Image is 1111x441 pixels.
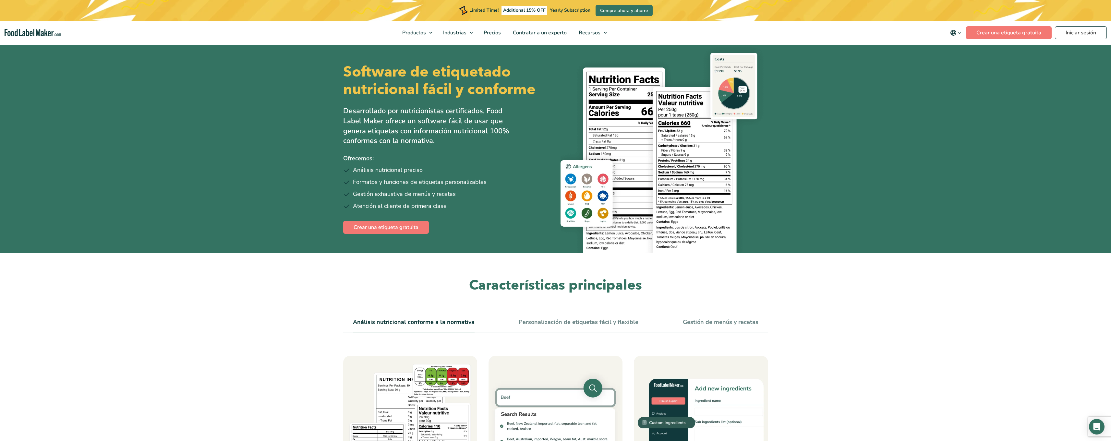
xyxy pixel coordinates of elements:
h1: Software de etiquetado nutricional fácil y conforme [343,63,550,98]
span: Productos [400,29,427,36]
a: Crear una etiqueta gratuita [343,221,429,234]
a: Precios [478,21,505,45]
span: Atención al cliente de primera clase [353,202,447,210]
a: Análisis nutricional conforme a la normativa [353,319,475,326]
span: Precios [482,29,501,36]
li: Personalización de etiquetas fácil y flexible [519,318,638,332]
li: Análisis nutricional conforme a la normativa [353,318,475,332]
span: Gestión exhaustiva de menús y recetas [353,190,456,198]
div: Open Intercom Messenger [1089,419,1105,435]
span: Contratar a un experto [511,29,567,36]
a: Gestión de menús y recetas [683,319,758,326]
p: Ofrecemos: [343,154,551,163]
a: Contratar a un experto [507,21,571,45]
span: Additional 15% OFF [501,6,547,15]
a: Personalización de etiquetas fácil y flexible [519,319,638,326]
span: Yearly Subscription [550,7,590,13]
span: Formatos y funciones de etiquetas personalizables [353,178,487,186]
a: Compre ahora y ahorre [596,5,653,16]
p: Desarrollado por nutricionistas certificados, Food Label Maker ofrece un software fácil de usar q... [343,106,512,146]
a: Industrias [437,21,476,45]
a: Productos [396,21,436,45]
a: Iniciar sesión [1055,26,1107,39]
span: Limited Time! [469,7,499,13]
h2: Características principales [343,277,768,294]
span: Recursos [577,29,601,36]
span: Industrias [441,29,467,36]
li: Gestión de menús y recetas [683,318,758,332]
span: Análisis nutricional preciso [353,166,423,174]
a: Crear una etiqueta gratuita [966,26,1052,39]
a: Recursos [573,21,610,45]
